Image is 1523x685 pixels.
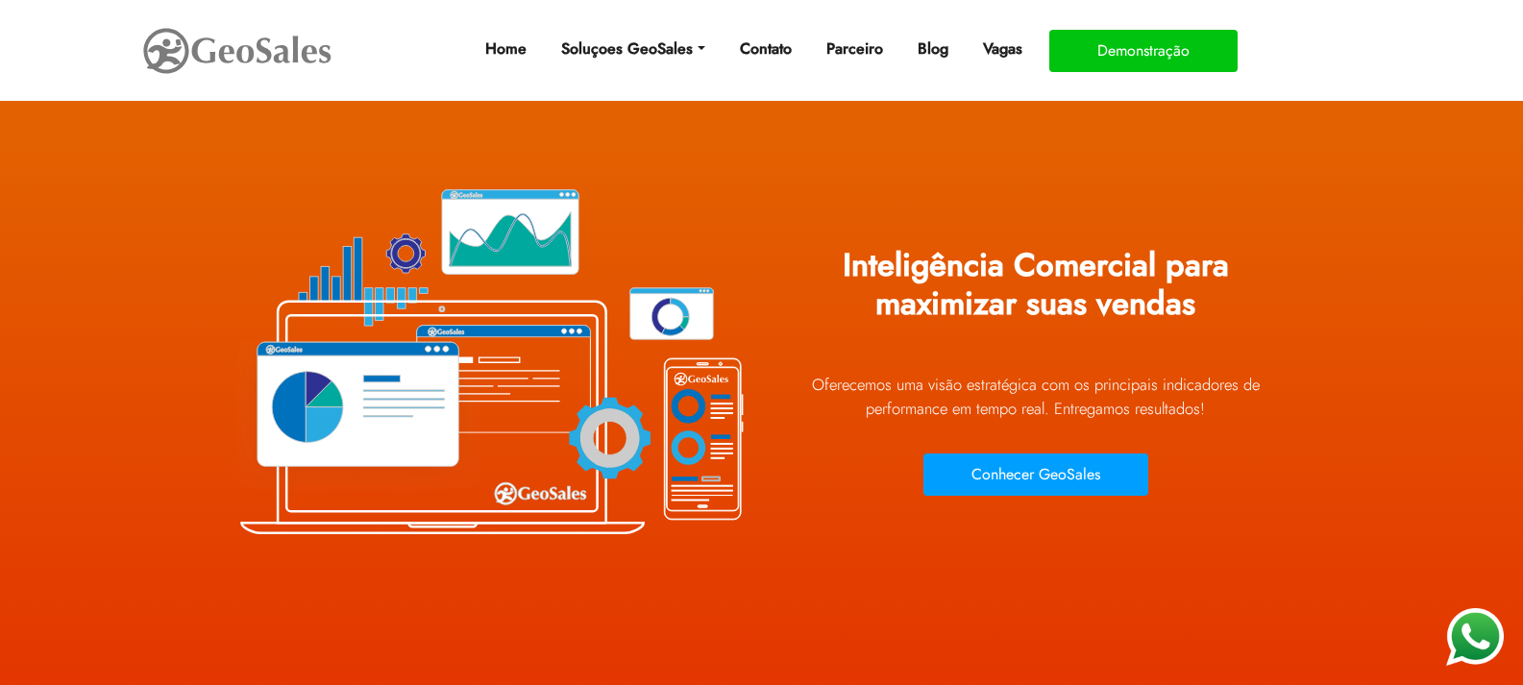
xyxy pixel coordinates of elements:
img: Plataforma GeoSales [229,144,748,576]
a: Contato [732,30,799,68]
a: Blog [910,30,956,68]
img: GeoSales [141,24,333,78]
img: WhatsApp [1446,608,1504,666]
a: Vagas [975,30,1030,68]
button: Conhecer GeoSales [923,453,1148,496]
p: Oferecemos uma visão estratégica com os principais indicadores de performance em tempo real. Ent... [776,373,1295,421]
button: Demonstração [1049,30,1238,72]
a: Soluçoes GeoSales [553,30,712,68]
a: Home [478,30,534,68]
h1: Inteligência Comercial para maximizar suas vendas [776,232,1295,352]
a: Parceiro [819,30,891,68]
